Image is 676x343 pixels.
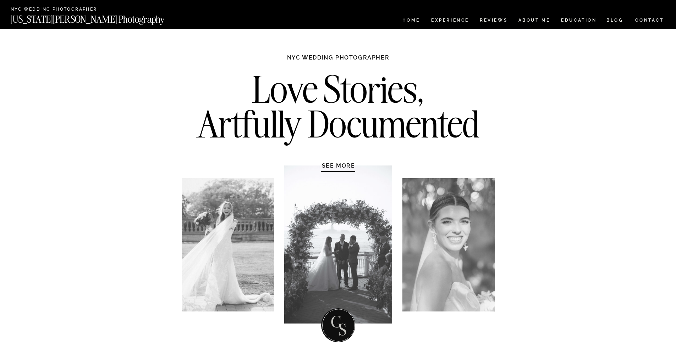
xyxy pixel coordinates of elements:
h2: Love Stories, Artfully Documented [189,72,487,146]
a: [US_STATE][PERSON_NAME] Photography [10,15,188,21]
h1: NYC WEDDING PHOTOGRAPHER [272,54,405,68]
a: HOME [401,18,421,24]
a: ABOUT ME [518,18,550,24]
a: REVIEWS [480,18,506,24]
a: NYC Wedding Photographer [11,7,117,12]
a: BLOG [606,18,623,24]
a: Experience [431,18,468,24]
a: EDUCATION [560,18,598,24]
a: CONTACT [635,16,664,24]
a: SEE MORE [305,162,372,169]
